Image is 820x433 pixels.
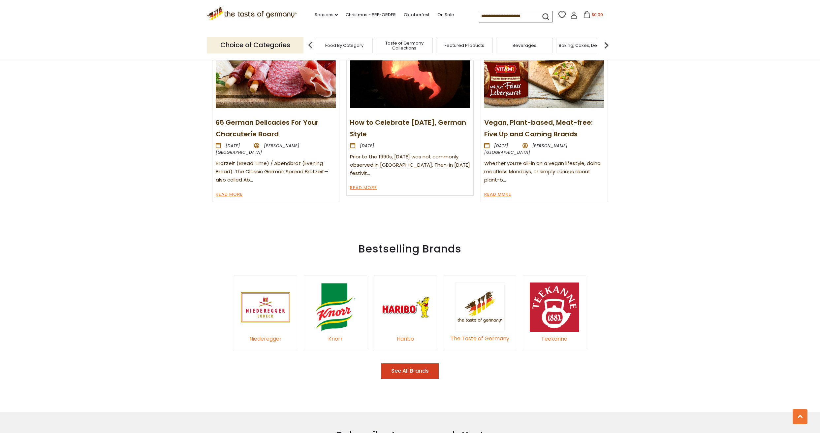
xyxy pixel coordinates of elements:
div: Haribo [381,335,430,344]
a: Read More [484,191,511,199]
img: Niederegger [241,283,290,332]
a: Taste of Germany Collections [378,41,431,50]
img: Haribo [381,283,430,332]
a: Read More [350,184,377,192]
a: Vegan, Plant-based, Meat-free: Five Up and Coming Brands [484,118,593,139]
div: Knorr [311,335,360,344]
a: Baking, Cakes, Desserts [559,43,610,48]
div: Whether you’re all-in on a vegan lifestyle, doing meatless Mondays, or simply curious about plant-b… [484,159,604,184]
time: [DATE] [226,143,240,149]
button: See All Brands [381,363,439,379]
button: $0.00 [579,11,607,21]
img: Knorr [311,283,360,332]
a: Oktoberfest [404,11,429,18]
a: Food By Category [325,43,363,48]
p: Choice of Categories [207,37,303,53]
img: Vegan, Plant-based, Meat-free: Five Up and Coming Brands [484,18,604,108]
a: Seasons [315,11,338,18]
a: Beverages [513,43,536,48]
a: How to Celebrate [DATE], German Style [350,118,466,139]
a: Niederegger [241,327,290,344]
a: On Sale [437,11,454,18]
div: Brotzeit (Bread Time) / Abendbrot (Evening Bread): The Classic German Spread Brotzeit—also called... [216,159,336,184]
time: [DATE] [494,143,509,149]
a: Christmas - PRE-ORDER [346,11,396,18]
time: [DATE] [360,143,374,149]
a: Knorr [311,327,360,344]
div: Teekanne [530,335,579,344]
a: The Taste of Germany [451,326,509,343]
span: $0.00 [592,12,603,17]
img: previous arrow [304,39,317,52]
a: Featured Products [445,43,484,48]
a: Teekanne [530,327,579,344]
img: How to Celebrate Halloween, German Style [350,18,470,108]
div: The Taste of Germany [451,334,509,343]
div: Prior to the 1990s, [DATE] was not commonly observed in [GEOGRAPHIC_DATA]. Then, in [DATE] festivit… [350,153,470,178]
div: Niederegger [241,335,290,344]
a: Haribo [381,327,430,344]
img: Teekanne [530,283,579,332]
a: Read More [216,191,243,199]
img: next arrow [600,39,613,52]
a: 65 German Delicacies For Your Charcuterie Board [216,118,319,139]
img: 65 German Delicacies For Your Charcuterie Board [216,18,336,108]
img: The Taste of Germany [455,283,505,332]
